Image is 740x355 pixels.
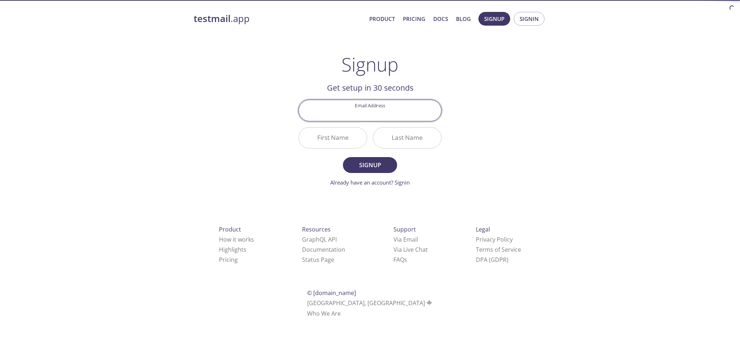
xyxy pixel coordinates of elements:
a: Already have an account? Signin [330,179,410,186]
span: Signin [520,14,539,23]
button: Signup [343,157,397,173]
a: Documentation [302,246,345,254]
span: Legal [476,225,490,233]
a: Privacy Policy [476,235,513,243]
a: Docs [433,14,448,23]
span: Support [393,225,416,233]
a: Via Email [393,235,418,243]
button: Signup [478,12,510,26]
button: Signin [514,12,545,26]
span: s [404,256,407,264]
a: testmail.app [194,13,363,25]
a: Pricing [403,14,425,23]
span: Signup [351,160,389,170]
a: Product [369,14,395,23]
strong: testmail [194,12,231,25]
span: © [DOMAIN_NAME] [307,289,356,297]
a: Highlights [219,246,246,254]
a: Status Page [302,256,334,264]
a: Terms of Service [476,246,521,254]
a: DPA (GDPR) [476,256,508,264]
a: FAQ [393,256,407,264]
a: Via Live Chat [393,246,428,254]
span: [GEOGRAPHIC_DATA], [GEOGRAPHIC_DATA] [307,299,433,307]
span: Product [219,225,241,233]
h2: Get setup in 30 seconds [298,82,442,94]
a: How it works [219,235,254,243]
a: Who We Are [307,309,341,317]
a: Pricing [219,256,238,264]
h1: Signup [341,53,399,75]
a: Blog [456,14,471,23]
span: Signup [484,14,504,23]
a: GraphQL API [302,235,337,243]
span: Resources [302,225,331,233]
